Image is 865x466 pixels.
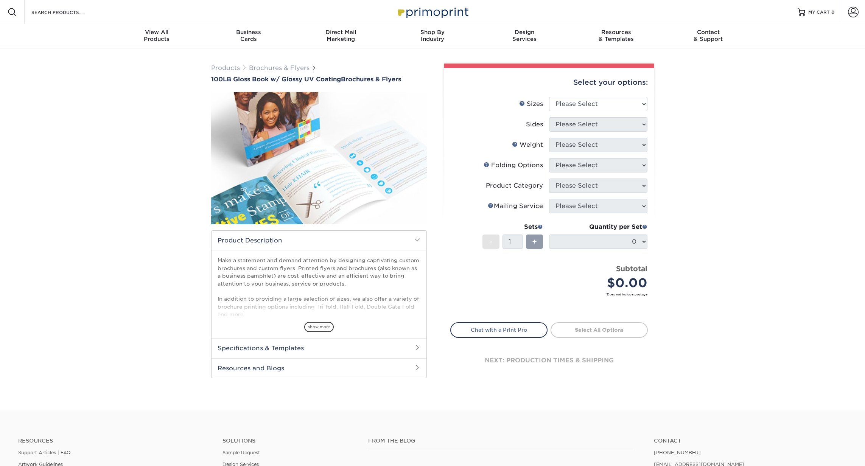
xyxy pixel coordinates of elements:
[519,99,543,109] div: Sizes
[211,84,427,233] img: 100LB Gloss Book<br/>w/ Glossy UV Coating 01
[662,24,754,48] a: Contact& Support
[249,64,310,71] a: Brochures & Flyers
[808,9,830,16] span: MY CART
[295,29,387,42] div: Marketing
[570,29,662,36] span: Resources
[211,76,427,83] a: 100LB Gloss Book w/ Glossy UV CoatingBrochures & Flyers
[526,120,543,129] div: Sides
[387,24,479,48] a: Shop ByIndustry
[831,9,835,15] span: 0
[450,68,648,97] div: Select your options:
[486,181,543,190] div: Product Category
[532,236,537,247] span: +
[222,450,260,455] a: Sample Request
[450,322,548,337] a: Chat with a Print Pro
[512,140,543,149] div: Weight
[489,236,493,247] span: -
[203,29,295,42] div: Cards
[478,24,570,48] a: DesignServices
[304,322,334,332] span: show more
[484,161,543,170] div: Folding Options
[111,24,203,48] a: View AllProducts
[295,29,387,36] span: Direct Mail
[211,64,240,71] a: Products
[31,8,104,17] input: SEARCH PRODUCTS.....
[387,29,479,36] span: Shop By
[551,322,648,337] a: Select All Options
[211,76,341,83] span: 100LB Gloss Book w/ Glossy UV Coating
[395,4,470,20] img: Primoprint
[570,29,662,42] div: & Templates
[456,292,647,297] small: *Does not include postage
[482,222,543,231] div: Sets
[555,274,647,292] div: $0.00
[111,29,203,42] div: Products
[478,29,570,36] span: Design
[203,29,295,36] span: Business
[212,338,426,358] h2: Specifications & Templates
[450,338,648,383] div: next: production times & shipping
[295,24,387,48] a: Direct MailMarketing
[222,438,357,444] h4: Solutions
[368,438,633,444] h4: From the Blog
[570,24,662,48] a: Resources& Templates
[211,76,427,83] h1: Brochures & Flyers
[488,202,543,211] div: Mailing Service
[654,450,701,455] a: [PHONE_NUMBER]
[203,24,295,48] a: BusinessCards
[654,438,847,444] a: Contact
[212,231,426,250] h2: Product Description
[212,358,426,378] h2: Resources and Blogs
[18,438,211,444] h4: Resources
[218,256,420,334] p: Make a statement and demand attention by designing captivating custom brochures and custom flyers...
[18,450,71,455] a: Support Articles | FAQ
[387,29,479,42] div: Industry
[111,29,203,36] span: View All
[662,29,754,42] div: & Support
[549,222,647,231] div: Quantity per Set
[478,29,570,42] div: Services
[662,29,754,36] span: Contact
[616,264,647,273] strong: Subtotal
